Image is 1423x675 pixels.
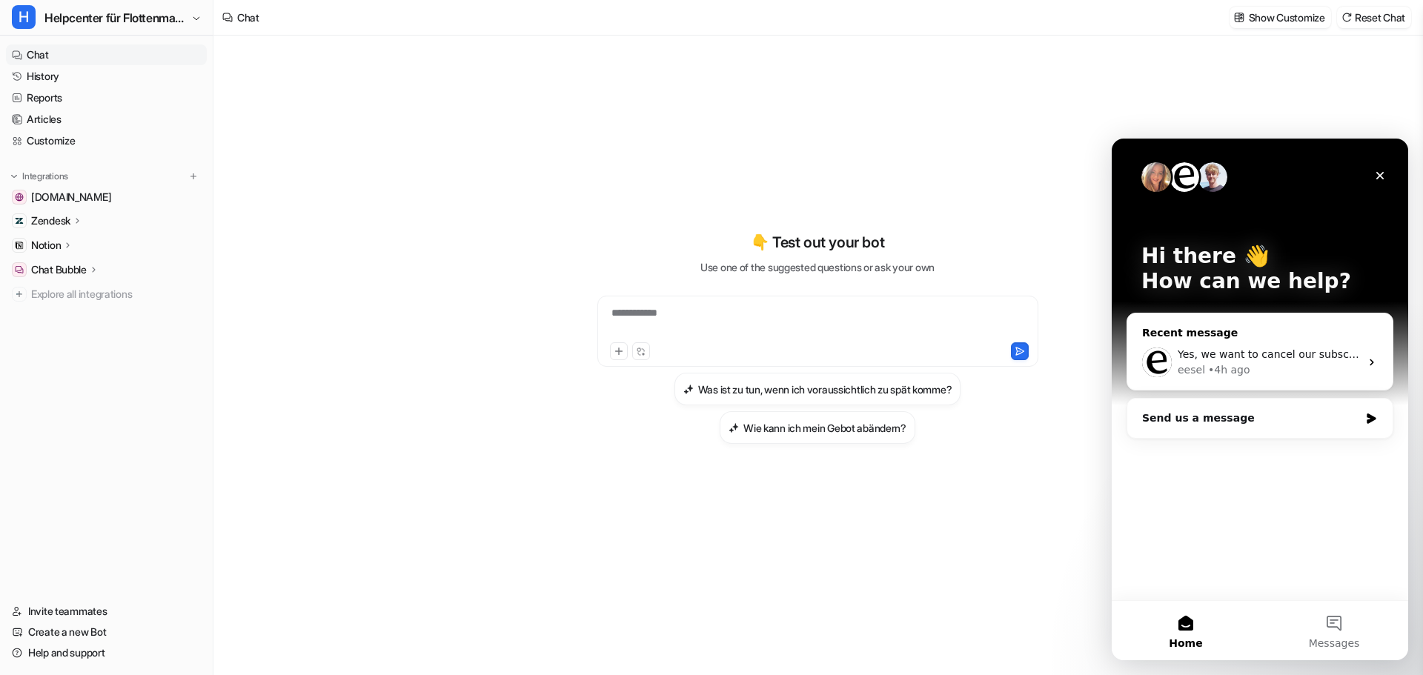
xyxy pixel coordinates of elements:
[700,259,935,275] p: Use one of the suggested questions or ask your own
[197,499,248,510] span: Messages
[1341,12,1352,23] img: reset
[255,24,282,50] div: Close
[15,193,24,202] img: dagoexpress.com
[729,422,739,433] img: Wie kann ich mein Gebot abändern?
[12,5,36,29] span: H
[30,272,248,287] div: Send us a message
[1234,12,1244,23] img: customize
[6,66,207,87] a: History
[674,373,961,405] button: Was ist zu tun, wenn ich voraussichtlich zu spät komme?Was ist zu tun, wenn ich voraussichtlich z...
[31,238,61,253] p: Notion
[15,241,24,250] img: Notion
[6,87,207,108] a: Reports
[148,462,296,522] button: Messages
[66,224,93,239] div: eesel
[44,7,188,28] span: Helpcenter für Flottenmanager (CarrierHub)
[9,171,19,182] img: expand menu
[22,170,68,182] p: Integrations
[1337,7,1411,28] button: Reset Chat
[31,190,111,205] span: [DOMAIN_NAME]
[31,213,70,228] p: Zendesk
[6,169,73,184] button: Integrations
[720,411,915,444] button: Wie kann ich mein Gebot abändern?Wie kann ich mein Gebot abändern?
[31,282,201,306] span: Explore all integrations
[6,187,207,207] a: dagoexpress.com[DOMAIN_NAME]
[66,210,595,222] span: Yes, we want to cancel our subscription, and additionally, we need the invoice for the unpaid amo...
[31,262,87,277] p: Chat Bubble
[57,499,90,510] span: Home
[743,420,906,436] h3: Wie kann ich mein Gebot abändern?
[698,382,952,397] h3: Was ist zu tun, wenn ich voraussichtlich zu spät komme?
[15,265,24,274] img: Chat Bubble
[683,384,694,395] img: Was ist zu tun, wenn ich voraussichtlich zu spät komme?
[6,642,207,663] a: Help and support
[15,259,282,300] div: Send us a message
[6,44,207,65] a: Chat
[237,10,259,25] div: Chat
[1249,10,1325,25] p: Show Customize
[188,171,199,182] img: menu_add.svg
[6,622,207,642] a: Create a new Bot
[96,224,139,239] div: • 4h ago
[6,109,207,130] a: Articles
[1112,139,1408,660] iframe: Intercom live chat
[6,130,207,151] a: Customize
[1230,7,1331,28] button: Show Customize
[15,216,24,225] img: Zendesk
[6,284,207,305] a: Explore all integrations
[6,601,207,622] a: Invite teammates
[12,287,27,302] img: explore all integrations
[751,231,884,253] p: 👇 Test out your bot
